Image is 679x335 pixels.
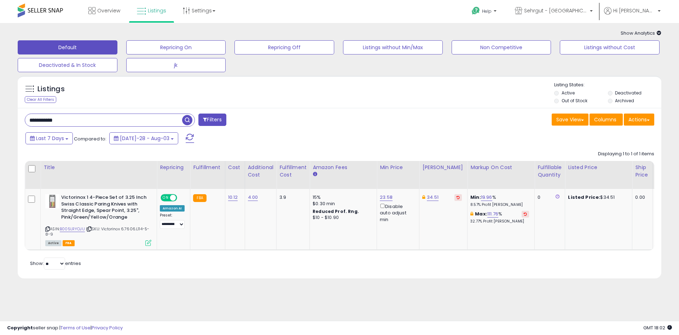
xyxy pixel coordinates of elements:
[487,210,498,218] a: 111.76
[193,164,222,171] div: Fulfillment
[466,1,504,23] a: Help
[568,194,600,201] b: Listed Price:
[148,7,166,14] span: Listings
[422,164,464,171] div: [PERSON_NAME]
[279,164,307,179] div: Fulfillment Cost
[248,194,258,201] a: 4.00
[615,98,634,104] label: Archived
[380,194,393,201] a: 23.58
[45,240,62,246] span: All listings currently available for purchase on Amazon
[538,164,562,179] div: Fulfillable Quantity
[25,96,56,103] div: Clear All Filters
[604,7,661,23] a: Hi [PERSON_NAME]
[562,90,575,96] label: Active
[126,58,226,72] button: jk
[635,164,649,179] div: Ship Price
[45,194,151,245] div: ASIN:
[161,195,170,201] span: ON
[74,135,106,142] span: Compared to:
[109,132,178,144] button: [DATE]-28 - Aug-03
[120,135,169,142] span: [DATE]-28 - Aug-03
[248,164,274,179] div: Additional Cost
[60,226,85,232] a: B005LRYOJU
[313,171,317,178] small: Amazon Fees.
[313,208,359,214] b: Reduced Prof. Rng.
[624,114,654,126] button: Actions
[468,161,535,189] th: The percentage added to the cost of goods (COGS) that forms the calculator for Min & Max prices.
[562,98,587,104] label: Out of Stock
[313,201,371,207] div: $0.30 min
[560,40,660,54] button: Listings without Cost
[598,151,654,157] div: Displaying 1 to 1 of 1 items
[18,58,117,72] button: Deactivated & In Stock
[554,82,661,88] p: Listing States:
[568,164,629,171] div: Listed Price
[45,194,59,208] img: 31TCXriI3KL._SL40_.jpg
[228,164,242,171] div: Cost
[621,30,661,36] span: Show Analytics
[234,40,334,54] button: Repricing Off
[594,116,616,123] span: Columns
[45,226,149,237] span: | SKU: Victorinox 6.7606.L114-5-8-9
[25,132,73,144] button: Last 7 Days
[313,194,371,201] div: 15%
[97,7,120,14] span: Overview
[198,114,226,126] button: Filters
[63,240,75,246] span: FBA
[380,202,414,223] div: Disable auto adjust min
[452,40,551,54] button: Non Competitive
[160,164,187,171] div: Repricing
[470,194,529,207] div: %
[615,90,642,96] label: Deactivated
[470,194,481,201] b: Min:
[427,194,439,201] a: 34.51
[568,194,627,201] div: $34.51
[37,84,65,94] h5: Listings
[313,215,371,221] div: $10 - $10.90
[160,205,185,212] div: Amazon AI
[43,164,154,171] div: Title
[613,7,656,14] span: Hi [PERSON_NAME]
[538,194,559,201] div: 0
[36,135,64,142] span: Last 7 Days
[482,8,492,14] span: Help
[470,164,532,171] div: Markup on Cost
[61,194,147,222] b: Victorinox 1 4-Piece Set of 3.25 Inch Swiss Classic Paring Knives with Straight Edge, Spear Point...
[126,40,226,54] button: Repricing On
[470,219,529,224] p: 32.77% Profit [PERSON_NAME]
[524,7,588,14] span: Sehrgut - [GEOGRAPHIC_DATA]
[30,260,81,267] span: Show: entries
[279,194,304,201] div: 3.9
[18,40,117,54] button: Default
[470,211,529,224] div: %
[590,114,623,126] button: Columns
[160,213,185,229] div: Preset:
[471,6,480,15] i: Get Help
[343,40,443,54] button: Listings without Min/Max
[552,114,588,126] button: Save View
[228,194,238,201] a: 10.12
[193,194,206,202] small: FBA
[176,195,187,201] span: OFF
[481,194,492,201] a: 19.96
[313,164,374,171] div: Amazon Fees
[470,202,529,207] p: 8.57% Profit [PERSON_NAME]
[475,210,487,217] b: Max:
[635,194,647,201] div: 0.00
[380,164,416,171] div: Min Price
